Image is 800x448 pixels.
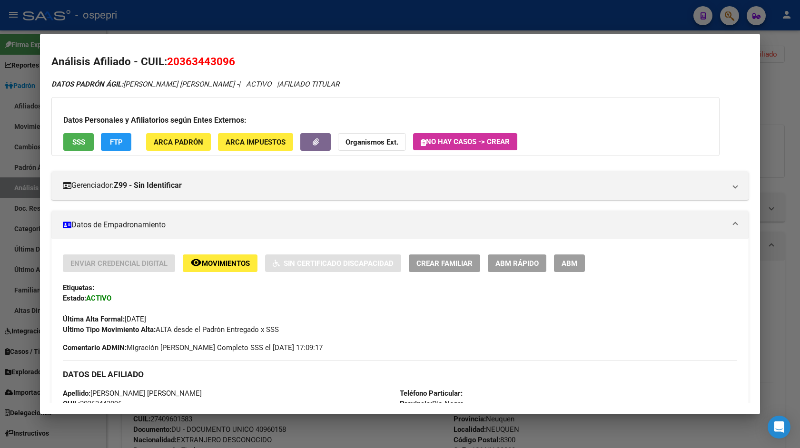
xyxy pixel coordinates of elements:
[63,133,94,151] button: SSS
[86,294,111,302] strong: ACTIVO
[63,369,737,380] h3: DATOS DEL AFILIADO
[400,389,463,398] strong: Teléfono Particular:
[51,80,339,88] i: | ACTIVO |
[51,54,749,70] h2: Análisis Afiliado - CUIL:
[63,389,90,398] strong: Apellido:
[488,254,546,272] button: ABM Rápido
[63,219,726,231] mat-panel-title: Datos de Empadronamiento
[218,133,293,151] button: ARCA Impuestos
[110,138,123,146] span: FTP
[51,211,749,239] mat-expansion-panel-header: Datos de Empadronamiento
[63,342,323,353] span: Migración [PERSON_NAME] Completo SSS el [DATE] 17:09:17
[167,55,235,68] span: 20363443096
[284,259,394,268] span: Sin Certificado Discapacidad
[190,257,202,268] mat-icon: remove_red_eye
[554,254,585,272] button: ABM
[421,137,510,146] span: No hay casos -> Crear
[72,138,85,146] span: SSS
[63,325,279,334] span: ALTA desde el Padrón Entregado x SSS
[202,259,250,268] span: Movimientos
[63,343,127,352] strong: Comentario ADMIN:
[495,259,539,268] span: ABM Rápido
[63,180,726,191] mat-panel-title: Gerenciador:
[409,254,480,272] button: Crear Familiar
[63,115,708,126] h3: Datos Personales y Afiliatorios según Entes Externos:
[183,254,257,272] button: Movimientos
[265,254,401,272] button: Sin Certificado Discapacidad
[562,259,577,268] span: ABM
[63,315,125,323] strong: Última Alta Formal:
[416,259,473,268] span: Crear Familiar
[51,171,749,200] mat-expansion-panel-header: Gerenciador:Z99 - Sin Identificar
[63,399,80,408] strong: CUIL:
[154,138,203,146] span: ARCA Padrón
[400,399,432,408] strong: Provincia:
[63,294,86,302] strong: Estado:
[51,80,238,88] span: [PERSON_NAME] [PERSON_NAME] -
[114,180,182,191] strong: Z99 - Sin Identificar
[338,133,406,151] button: Organismos Ext.
[346,138,398,146] strong: Organismos Ext.
[63,254,175,272] button: Enviar Credencial Digital
[63,283,94,292] strong: Etiquetas:
[146,133,211,151] button: ARCA Padrón
[51,80,123,88] strong: DATOS PADRÓN ÁGIL:
[413,133,517,150] button: No hay casos -> Crear
[400,399,464,408] span: Rio Negro
[101,133,131,151] button: FTP
[279,80,339,88] span: AFILIADO TITULAR
[63,399,122,408] span: 20363443096
[70,259,168,268] span: Enviar Credencial Digital
[768,416,790,438] div: Open Intercom Messenger
[63,389,202,398] span: [PERSON_NAME] [PERSON_NAME]
[226,138,286,146] span: ARCA Impuestos
[63,315,146,323] span: [DATE]
[63,325,156,334] strong: Ultimo Tipo Movimiento Alta:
